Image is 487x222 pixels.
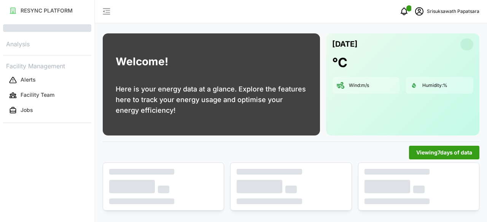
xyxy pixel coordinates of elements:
button: schedule [412,4,427,19]
button: Viewing7days of data [409,146,479,159]
a: RESYNC PLATFORM [3,3,91,18]
span: Viewing 7 days of data [416,146,472,159]
button: Alerts [3,73,91,87]
p: Jobs [21,106,33,114]
p: Humidity: % [422,82,447,89]
a: Facility Team [3,88,91,103]
p: RESYNC PLATFORM [21,7,73,14]
button: Facility Team [3,88,91,102]
p: Alerts [21,76,36,83]
p: [DATE] [332,38,358,50]
a: Alerts [3,72,91,88]
p: Wind: m/s [349,82,369,89]
button: Jobs [3,104,91,117]
p: Here is your energy data at a glance. Explore the features here to track your energy usage and op... [116,84,307,116]
p: Analysis [3,38,91,49]
button: notifications [396,4,412,19]
button: RESYNC PLATFORM [3,4,91,17]
p: Srisuksawath Papatsara [427,8,479,15]
p: Facility Team [21,91,54,99]
p: Facility Management [3,60,91,71]
h1: Welcome! [116,54,168,70]
a: Jobs [3,103,91,118]
h1: °C [332,54,347,71]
